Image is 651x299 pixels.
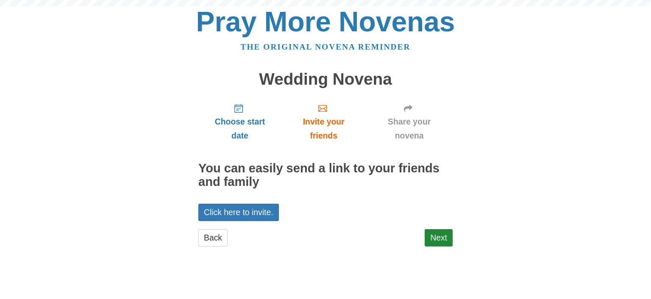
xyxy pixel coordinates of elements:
[198,204,279,221] a: Click here to invite.
[207,115,273,143] span: Choose start date
[290,115,357,143] span: Invite your friends
[198,70,453,89] h1: Wedding Novena
[198,97,281,147] a: Choose start date
[425,229,453,246] a: Next
[196,6,455,37] a: Pray More Novenas
[241,42,411,51] a: The original novena reminder
[374,115,444,143] span: Share your novena
[198,162,453,189] h2: You can easily send a link to your friends and family
[366,97,453,147] a: Share your novena
[198,229,228,246] a: Back
[281,97,366,147] a: Invite your friends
